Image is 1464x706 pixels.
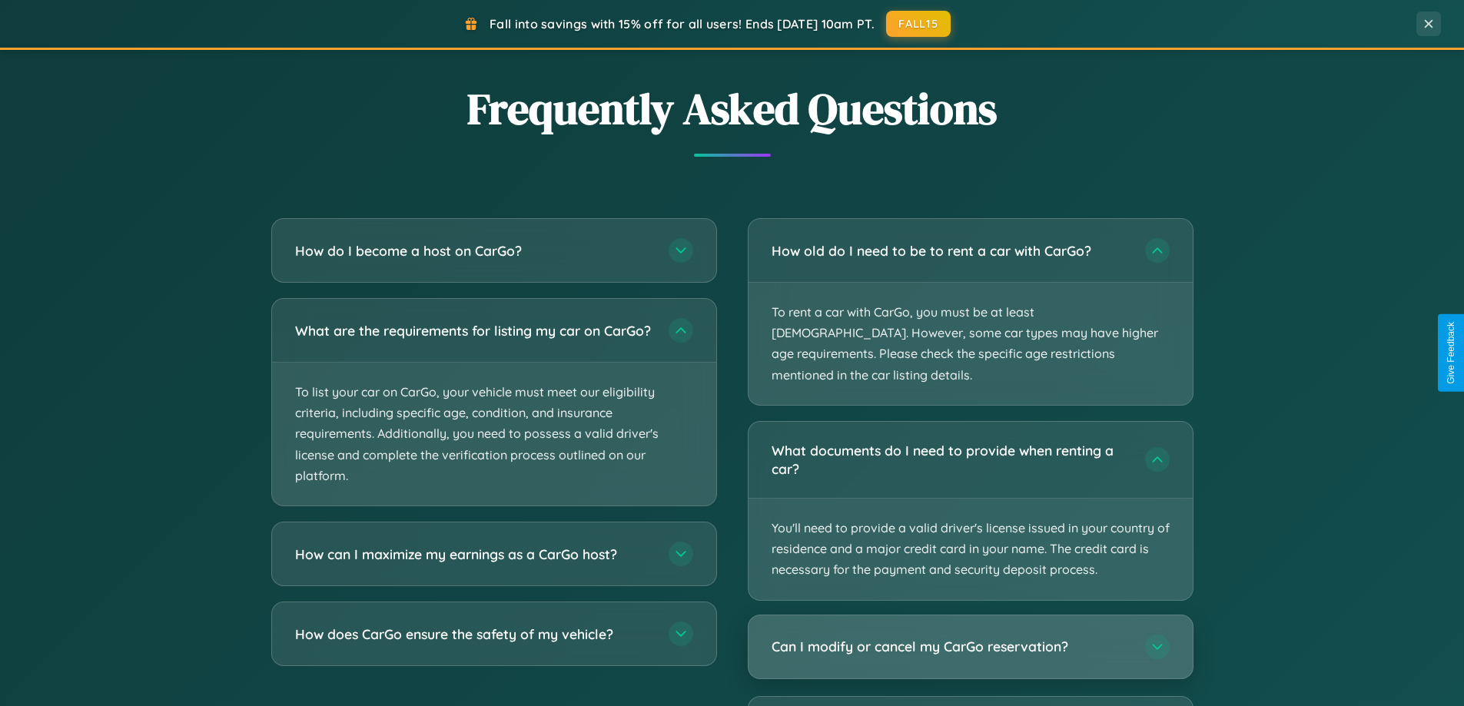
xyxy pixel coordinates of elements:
p: To rent a car with CarGo, you must be at least [DEMOGRAPHIC_DATA]. However, some car types may ha... [749,283,1193,405]
p: You'll need to provide a valid driver's license issued in your country of residence and a major c... [749,499,1193,600]
h2: Frequently Asked Questions [271,79,1193,138]
h3: Can I modify or cancel my CarGo reservation? [772,637,1130,656]
h3: What are the requirements for listing my car on CarGo? [295,321,653,340]
h3: How old do I need to be to rent a car with CarGo? [772,241,1130,260]
p: To list your car on CarGo, your vehicle must meet our eligibility criteria, including specific ag... [272,363,716,505]
h3: How does CarGo ensure the safety of my vehicle? [295,625,653,644]
h3: What documents do I need to provide when renting a car? [772,441,1130,479]
div: Give Feedback [1446,322,1456,384]
h3: How do I become a host on CarGo? [295,241,653,260]
h3: How can I maximize my earnings as a CarGo host? [295,545,653,564]
button: FALL15 [886,11,951,37]
span: Fall into savings with 15% off for all users! Ends [DATE] 10am PT. [490,16,875,31]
